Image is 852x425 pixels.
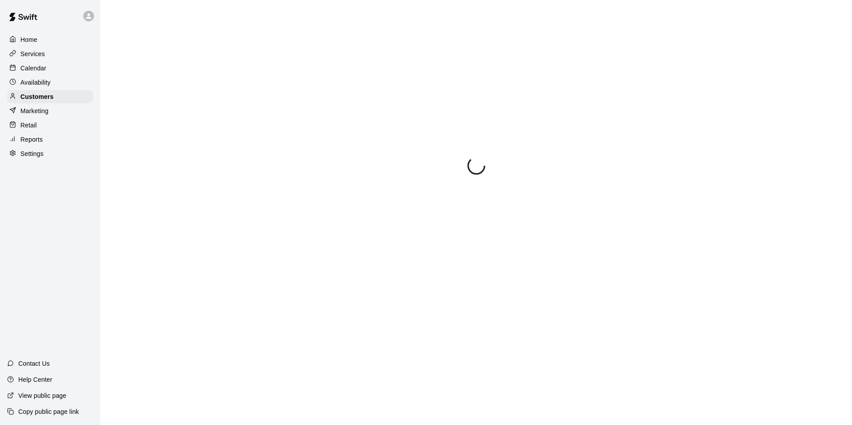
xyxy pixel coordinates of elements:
p: Marketing [20,106,49,115]
p: Copy public page link [18,407,79,416]
p: Help Center [18,375,52,384]
p: Home [20,35,37,44]
a: Customers [7,90,93,103]
p: Calendar [20,64,46,73]
a: Reports [7,133,93,146]
p: Customers [20,92,53,101]
p: Contact Us [18,359,50,368]
a: Services [7,47,93,61]
a: Retail [7,119,93,132]
p: View public page [18,391,66,400]
a: Calendar [7,61,93,75]
p: Services [20,49,45,58]
p: Retail [20,121,37,130]
a: Settings [7,147,93,160]
a: Availability [7,76,93,89]
a: Home [7,33,93,46]
a: Marketing [7,104,93,118]
p: Settings [20,149,44,158]
p: Reports [20,135,43,144]
p: Availability [20,78,51,87]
